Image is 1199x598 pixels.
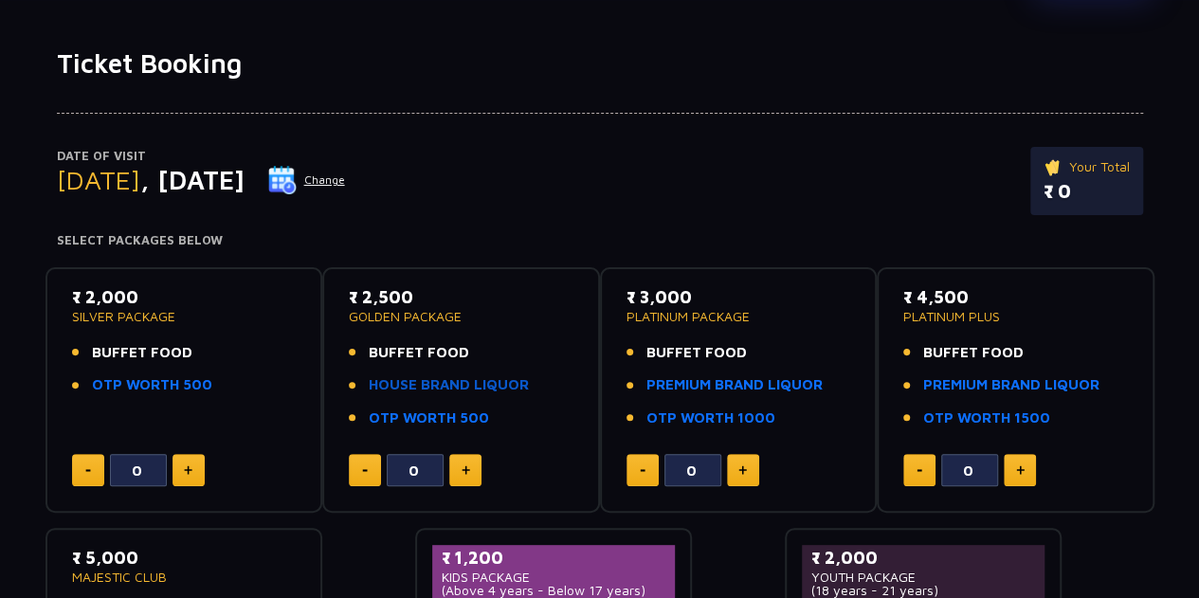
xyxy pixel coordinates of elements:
[369,374,529,396] a: HOUSE BRAND LIQUOR
[1044,156,1130,177] p: Your Total
[140,164,245,195] span: , [DATE]
[442,584,666,597] p: (Above 4 years - Below 17 years)
[92,342,192,364] span: BUFFET FOOD
[462,465,470,475] img: plus
[903,284,1128,310] p: ₹ 4,500
[85,469,91,472] img: minus
[640,469,645,472] img: minus
[811,584,1036,597] p: (18 years - 21 years)
[646,374,823,396] a: PREMIUM BRAND LIQUOR
[923,374,1099,396] a: PREMIUM BRAND LIQUOR
[627,310,851,323] p: PLATINUM PACKAGE
[738,465,747,475] img: plus
[349,310,573,323] p: GOLDEN PACKAGE
[1044,156,1063,177] img: ticket
[369,342,469,364] span: BUFFET FOOD
[646,342,747,364] span: BUFFET FOOD
[92,374,212,396] a: OTP WORTH 500
[362,469,368,472] img: minus
[57,164,140,195] span: [DATE]
[811,571,1036,584] p: YOUTH PACKAGE
[1016,465,1025,475] img: plus
[923,408,1050,429] a: OTP WORTH 1500
[72,284,297,310] p: ₹ 2,000
[184,465,192,475] img: plus
[72,571,297,584] p: MAJESTIC CLUB
[57,233,1143,248] h4: Select Packages Below
[72,545,297,571] p: ₹ 5,000
[349,284,573,310] p: ₹ 2,500
[923,342,1024,364] span: BUFFET FOOD
[57,147,346,166] p: Date of Visit
[442,571,666,584] p: KIDS PACKAGE
[1044,177,1130,206] p: ₹ 0
[267,165,346,195] button: Change
[811,545,1036,571] p: ₹ 2,000
[917,469,922,472] img: minus
[442,545,666,571] p: ₹ 1,200
[57,47,1143,80] h1: Ticket Booking
[903,310,1128,323] p: PLATINUM PLUS
[646,408,775,429] a: OTP WORTH 1000
[627,284,851,310] p: ₹ 3,000
[72,310,297,323] p: SILVER PACKAGE
[369,408,489,429] a: OTP WORTH 500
